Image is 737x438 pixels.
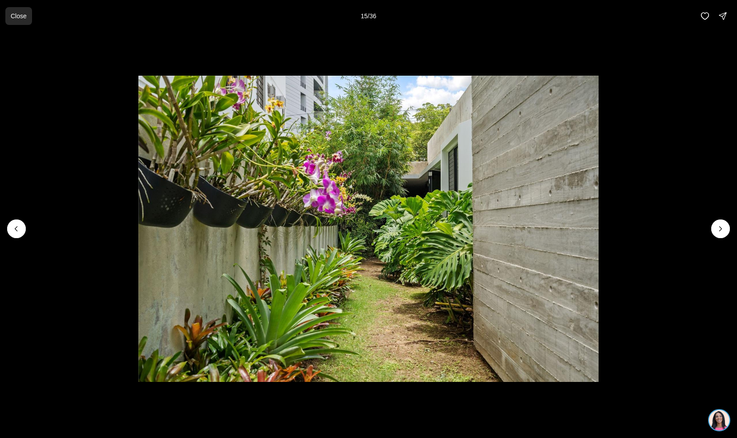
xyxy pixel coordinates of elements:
[360,12,376,20] p: 15 / 36
[11,12,27,20] p: Close
[5,5,26,26] img: be3d4b55-7850-4bcb-9297-a2f9cd376e78.png
[711,219,730,238] button: Next slide
[5,7,32,25] button: Close
[7,219,26,238] button: Previous slide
